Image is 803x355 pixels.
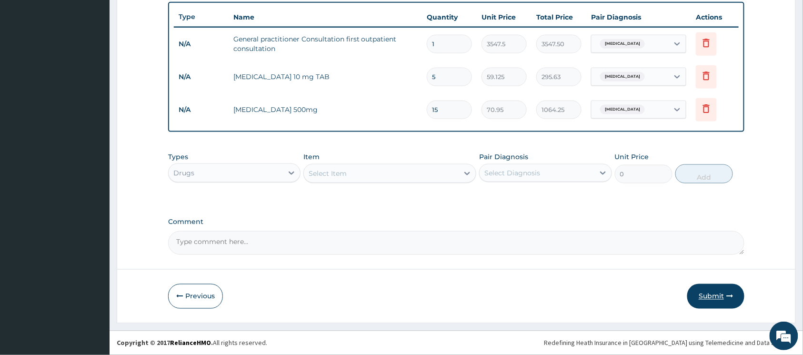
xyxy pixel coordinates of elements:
[168,153,188,161] label: Types
[600,39,645,49] span: [MEDICAL_DATA]
[170,339,211,347] a: RelianceHMO
[168,218,744,226] label: Comment
[156,5,179,28] div: Minimize live chat window
[303,152,320,162] label: Item
[168,284,223,309] button: Previous
[615,152,649,162] label: Unit Price
[687,284,744,309] button: Submit
[422,8,477,27] th: Quantity
[544,338,796,348] div: Redefining Heath Insurance in [GEOGRAPHIC_DATA] using Telemedicine and Data Science!
[110,331,803,355] footer: All rights reserved.
[600,105,645,114] span: [MEDICAL_DATA]
[309,169,347,178] div: Select Item
[532,8,586,27] th: Total Price
[586,8,691,27] th: Pair Diagnosis
[229,30,422,58] td: General practitioner Consultation first outpatient consultation
[174,101,229,119] td: N/A
[484,168,540,178] div: Select Diagnosis
[479,152,528,162] label: Pair Diagnosis
[675,164,733,183] button: Add
[117,339,213,347] strong: Copyright © 2017 .
[50,53,160,66] div: Chat with us now
[173,168,194,178] div: Drugs
[174,68,229,86] td: N/A
[229,8,422,27] th: Name
[477,8,532,27] th: Unit Price
[691,8,739,27] th: Actions
[229,100,422,119] td: [MEDICAL_DATA] 500mg
[174,35,229,53] td: N/A
[600,72,645,81] span: [MEDICAL_DATA]
[174,8,229,26] th: Type
[55,113,131,209] span: We're online!
[5,246,181,279] textarea: Type your message and hit 'Enter'
[229,67,422,86] td: [MEDICAL_DATA] 10 mg TAB
[18,48,39,71] img: d_794563401_company_1708531726252_794563401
